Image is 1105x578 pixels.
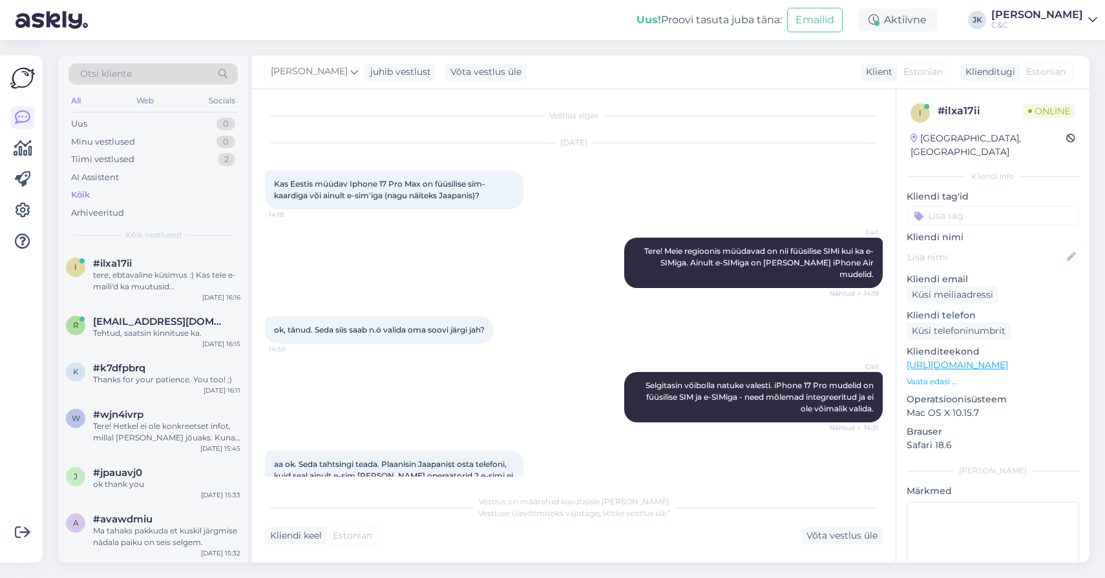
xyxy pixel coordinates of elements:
p: Mac OS X 10.15.7 [907,406,1079,420]
div: [DATE] 15:32 [201,548,240,558]
span: #avawdmiu [93,513,153,525]
span: Vestlus on määratud kasutajale [PERSON_NAME] [479,497,669,506]
div: Minu vestlused [71,136,135,149]
div: Küsi meiliaadressi [907,286,998,304]
p: Safari 18.6 [907,439,1079,452]
span: Vestluse ülevõtmiseks vajutage [478,508,670,518]
div: [DATE] 15:45 [200,444,240,453]
span: j [74,471,78,481]
span: Rokokapp@gmail.com [93,316,227,327]
div: Klienditugi [960,65,1015,79]
span: #ilxa17ii [93,258,132,269]
div: Ma tahaks pakkuda et kuskil järgmise nädala paiku on seis selgem. [93,525,240,548]
div: C&C [991,20,1083,30]
div: All [68,92,83,109]
p: Kliendi nimi [907,231,1079,244]
img: Askly Logo [10,66,35,90]
span: R [73,320,79,330]
b: Uus! [637,14,661,26]
p: Märkmed [907,484,1079,498]
span: Estonian [903,65,943,79]
p: Brauser [907,425,1079,439]
span: Kas Eestis müüdav Iphone 17 Pro Max on füüsilise sim-kaardiga või ainult e-sim'iga (nagu näiteks ... [274,179,485,200]
div: Thanks for your patience. You too! ;) [93,374,240,386]
span: #k7dfpbrq [93,362,145,374]
span: Nähtud ✓ 14:31 [830,423,879,433]
a: [PERSON_NAME]C&C [991,10,1097,30]
div: [DATE] 16:11 [204,386,240,395]
div: [PERSON_NAME] [907,465,1079,477]
span: k [73,367,79,377]
span: i [919,108,921,118]
div: Küsi telefoninumbrit [907,322,1011,340]
span: 14:18 [269,210,317,220]
span: Kõik vestlused [125,229,182,241]
div: 0 [216,118,235,130]
div: Socials [206,92,238,109]
a: [URL][DOMAIN_NAME] [907,359,1008,371]
p: Operatsioonisüsteem [907,393,1079,406]
div: 0 [216,136,235,149]
span: #wjn4ivrp [93,409,143,420]
span: Online [1023,104,1075,118]
div: Kliendi keel [265,529,322,542]
div: [DATE] 16:15 [202,339,240,349]
div: AI Assistent [71,171,119,184]
div: Vestlus algas [265,110,883,121]
span: a [73,518,79,528]
div: [DATE] [265,137,883,149]
div: juhib vestlust [365,65,431,79]
p: Kliendi email [907,273,1079,286]
span: ok, tänud. Seda siis saab n.ö valida oma soovi järgi jah? [274,325,485,335]
span: i [74,262,77,272]
div: JK [968,11,986,29]
div: [DATE] 16:16 [202,293,240,302]
div: [PERSON_NAME] [991,10,1083,20]
div: Web [134,92,156,109]
div: Tehtud, saatsin kinnituse ka. [93,327,240,339]
span: Garl [830,227,879,237]
span: #jpauavj0 [93,467,142,479]
div: # ilxa17ii [938,103,1023,119]
span: Nähtud ✓ 14:19 [830,289,879,298]
span: 14:30 [269,344,317,354]
span: Tere! Meie regioonis müüdavad on nii füüsilise SIMi kui ka e-SIMiga. Ainult e-SIMiga on [PERSON_N... [644,246,876,279]
span: w [72,413,80,423]
div: Proovi tasuta juba täna: [637,12,782,28]
div: Uus [71,118,87,130]
i: „Võtke vestlus üle” [599,508,670,518]
div: Aktiivne [858,8,937,32]
div: Kliendi info [907,170,1079,182]
span: Garl [830,362,879,371]
button: Emailid [787,8,843,32]
span: [PERSON_NAME] [271,65,348,79]
div: ok thank you [93,479,240,490]
div: Klient [861,65,892,79]
div: 2 [218,153,235,166]
span: Estonian [333,529,372,542]
span: Estonian [1026,65,1066,79]
p: Vaata edasi ... [907,376,1079,387]
input: Lisa nimi [907,250,1064,264]
div: Tiimi vestlused [71,153,134,166]
div: Võta vestlus üle [801,527,883,544]
div: tere, ebtavaline küsimus :) Kas teie e-maili'd ka muutusid @[DOMAIN_NAME] asemel nüüd @[DOMAIN_NA... [93,269,240,293]
div: Võta vestlus üle [445,63,527,81]
span: Otsi kliente [80,67,132,81]
div: [DATE] 15:33 [201,490,240,500]
span: Selgitasin võibolla natuke valesti. iPhone 17 Pro mudelid on füüsilise SIM ja e-SIMiga - need mõl... [646,380,876,413]
div: Kõik [71,189,90,201]
input: Lisa tag [907,206,1079,225]
p: Klienditeekond [907,345,1079,358]
span: aa ok. Seda tahtsingi teada. Plaanisin Jaapanist osta telefoni, kuid seal ainult e-sim [PERSON_NA... [274,459,515,515]
p: Kliendi telefon [907,309,1079,322]
div: Tere! Hetkel ei ole konkreetset infot, millal [PERSON_NAME] jõuaks. Kuna eeltellimusi on palju ja... [93,420,240,444]
p: Kliendi tag'id [907,190,1079,203]
div: Arhiveeritud [71,207,124,220]
div: [GEOGRAPHIC_DATA], [GEOGRAPHIC_DATA] [910,132,1066,159]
